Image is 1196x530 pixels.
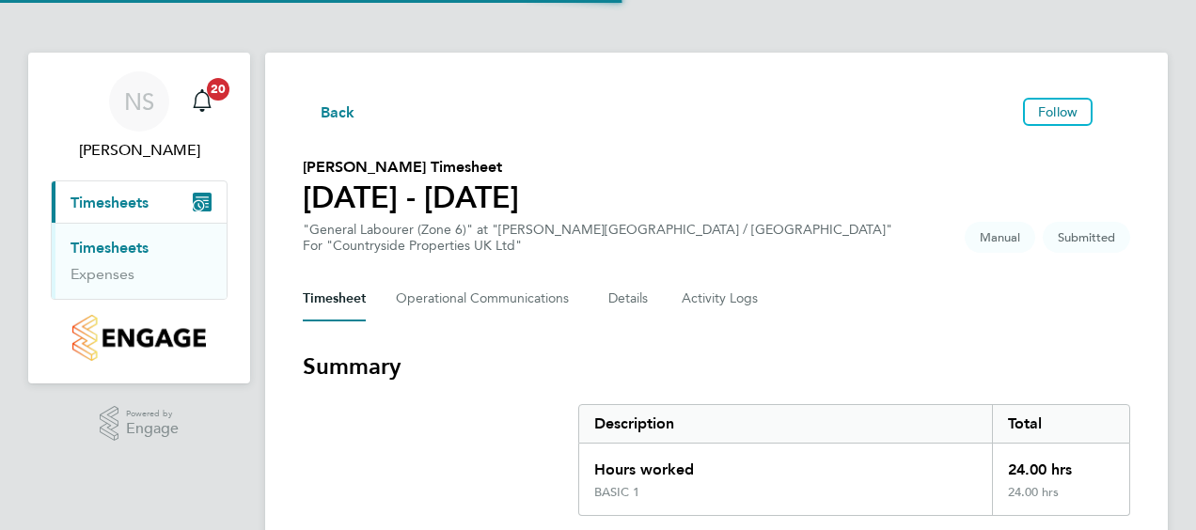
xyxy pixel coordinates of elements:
[71,239,149,257] a: Timesheets
[992,405,1129,443] div: Total
[321,101,355,124] span: Back
[682,276,761,321] button: Activity Logs
[126,421,179,437] span: Engage
[100,406,180,442] a: Powered byEngage
[126,406,179,422] span: Powered by
[183,71,221,132] a: 20
[608,276,652,321] button: Details
[51,315,228,361] a: Go to home page
[1043,222,1130,253] span: This timesheet is Submitted.
[594,485,639,500] div: BASIC 1
[578,404,1130,516] div: Summary
[52,181,227,223] button: Timesheets
[303,156,519,179] h2: [PERSON_NAME] Timesheet
[1023,98,1093,126] button: Follow
[965,222,1035,253] span: This timesheet was manually created.
[396,276,578,321] button: Operational Communications
[51,71,228,162] a: NS[PERSON_NAME]
[579,405,992,443] div: Description
[71,194,149,211] span: Timesheets
[207,78,229,101] span: 20
[303,351,1130,382] h3: Summary
[71,265,134,283] a: Expenses
[1038,103,1078,120] span: Follow
[303,238,892,254] div: For "Countryside Properties UK Ltd"
[72,315,205,361] img: countryside-properties-logo-retina.png
[303,276,366,321] button: Timesheet
[52,223,227,299] div: Timesheets
[51,139,228,162] span: Neil Smith
[303,222,892,254] div: "General Labourer (Zone 6)" at "[PERSON_NAME][GEOGRAPHIC_DATA] / [GEOGRAPHIC_DATA]"
[992,444,1129,485] div: 24.00 hrs
[579,444,992,485] div: Hours worked
[303,100,355,123] button: Back
[124,89,154,114] span: NS
[28,53,250,383] nav: Main navigation
[303,179,519,216] h1: [DATE] - [DATE]
[1100,107,1130,117] button: Timesheets Menu
[992,485,1129,515] div: 24.00 hrs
